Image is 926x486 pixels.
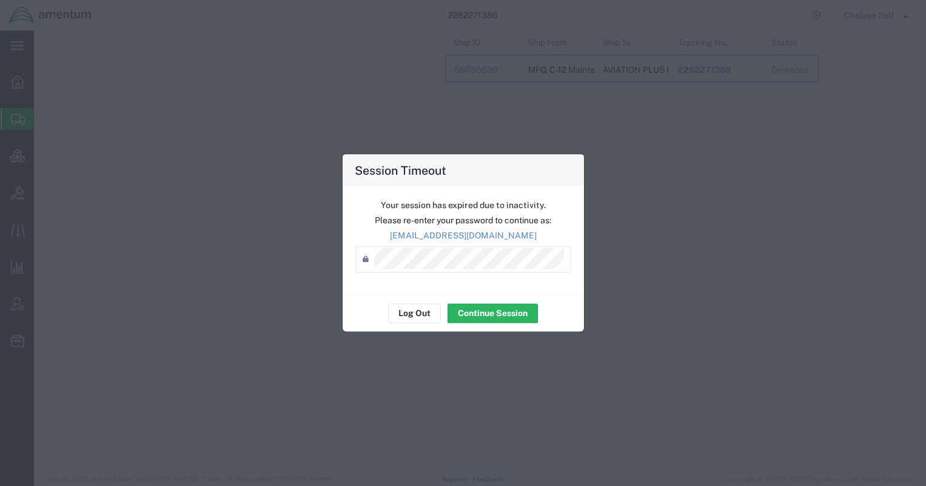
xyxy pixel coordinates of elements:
p: Please re-enter your password to continue as: [355,214,571,226]
p: Your session has expired due to inactivity. [355,198,571,211]
button: Log Out [388,303,441,323]
button: Continue Session [448,303,538,323]
h4: Session Timeout [355,161,446,178]
p: [EMAIL_ADDRESS][DOMAIN_NAME] [355,229,571,241]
